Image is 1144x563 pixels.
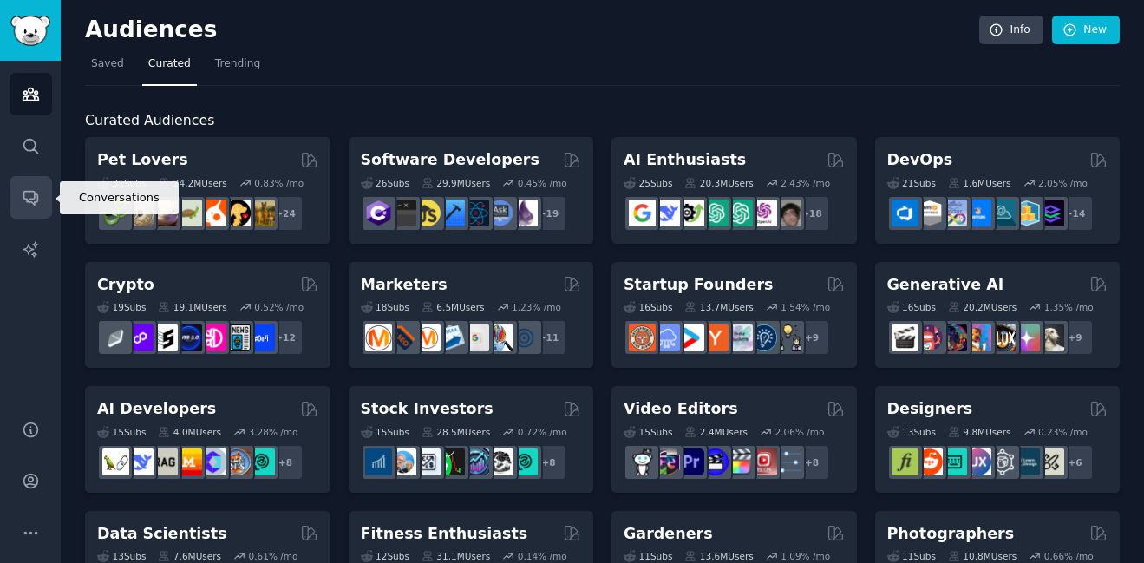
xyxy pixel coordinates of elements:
[887,177,936,189] div: 21 Sub s
[531,319,567,356] div: + 11
[677,200,704,226] img: AItoolsCatalog
[248,200,275,226] img: dogbreed
[624,398,738,420] h2: Video Editors
[422,426,490,438] div: 28.5M Users
[267,195,304,232] div: + 24
[361,398,494,420] h2: Stock Investors
[794,319,830,356] div: + 9
[511,448,538,475] img: technicalanalysis
[629,448,656,475] img: gopro
[127,448,154,475] img: DeepSeek
[97,426,146,438] div: 15 Sub s
[887,426,936,438] div: 13 Sub s
[414,324,441,351] img: AskMarketing
[414,448,441,475] img: Forex
[414,200,441,226] img: learnjavascript
[438,448,465,475] img: Trading
[224,324,251,351] img: CryptoNews
[1037,200,1064,226] img: PlatformEngineers
[794,195,830,232] div: + 18
[85,110,214,132] span: Curated Audiences
[964,324,991,351] img: sdforall
[158,550,221,562] div: 7.6M Users
[102,324,129,351] img: ethfinance
[775,324,801,351] img: growmybusiness
[940,200,967,226] img: Docker_DevOps
[948,550,1017,562] div: 10.8M Users
[887,398,973,420] h2: Designers
[948,301,1017,313] div: 20.2M Users
[892,200,918,226] img: azuredevops
[438,324,465,351] img: Emailmarketing
[148,56,191,72] span: Curated
[97,550,146,562] div: 13 Sub s
[916,448,943,475] img: logodesign
[199,324,226,351] img: defiblockchain
[1013,448,1040,475] img: learndesign
[254,177,304,189] div: 0.83 % /mo
[624,426,672,438] div: 15 Sub s
[158,177,226,189] div: 24.2M Users
[102,200,129,226] img: herpetology
[389,200,416,226] img: software
[726,200,753,226] img: chatgpt_prompts_
[267,444,304,481] div: + 8
[684,301,753,313] div: 13.7M Users
[677,324,704,351] img: startup
[365,200,392,226] img: csharp
[624,274,773,296] h2: Startup Founders
[794,444,830,481] div: + 8
[224,200,251,226] img: PetAdvice
[531,444,567,481] div: + 8
[624,177,672,189] div: 25 Sub s
[702,324,729,351] img: ycombinator
[422,177,490,189] div: 29.9M Users
[361,523,528,545] h2: Fitness Enthusiasts
[151,324,178,351] img: ethstaker
[916,324,943,351] img: dalle2
[249,550,298,562] div: 0.61 % /mo
[151,448,178,475] img: Rag
[224,448,251,475] img: llmops
[462,324,489,351] img: googleads
[361,177,409,189] div: 26 Sub s
[989,200,1016,226] img: platformengineering
[940,324,967,351] img: deepdream
[624,301,672,313] div: 16 Sub s
[361,301,409,313] div: 18 Sub s
[1057,195,1094,232] div: + 14
[91,56,124,72] span: Saved
[158,426,221,438] div: 4.0M Users
[175,200,202,226] img: turtle
[624,523,713,545] h2: Gardeners
[979,16,1043,45] a: Info
[775,448,801,475] img: postproduction
[916,200,943,226] img: AWS_Certified_Experts
[97,177,146,189] div: 31 Sub s
[1038,426,1088,438] div: 0.23 % /mo
[462,200,489,226] img: reactnative
[142,50,197,86] a: Curated
[97,274,154,296] h2: Crypto
[158,301,226,313] div: 19.1M Users
[892,448,918,475] img: typography
[511,200,538,226] img: elixir
[964,448,991,475] img: UXDesign
[531,195,567,232] div: + 19
[127,324,154,351] img: 0xPolygon
[1057,319,1094,356] div: + 9
[175,324,202,351] img: web3
[629,324,656,351] img: EntrepreneurRideAlong
[1013,200,1040,226] img: aws_cdk
[684,426,748,438] div: 2.4M Users
[1044,301,1094,313] div: 1.35 % /mo
[85,50,130,86] a: Saved
[964,200,991,226] img: DevOpsLinks
[511,324,538,351] img: OnlineMarketing
[750,200,777,226] img: OpenAIDev
[775,426,825,438] div: 2.06 % /mo
[677,448,704,475] img: premiere
[487,200,513,226] img: AskComputerScience
[102,448,129,475] img: LangChain
[365,448,392,475] img: dividends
